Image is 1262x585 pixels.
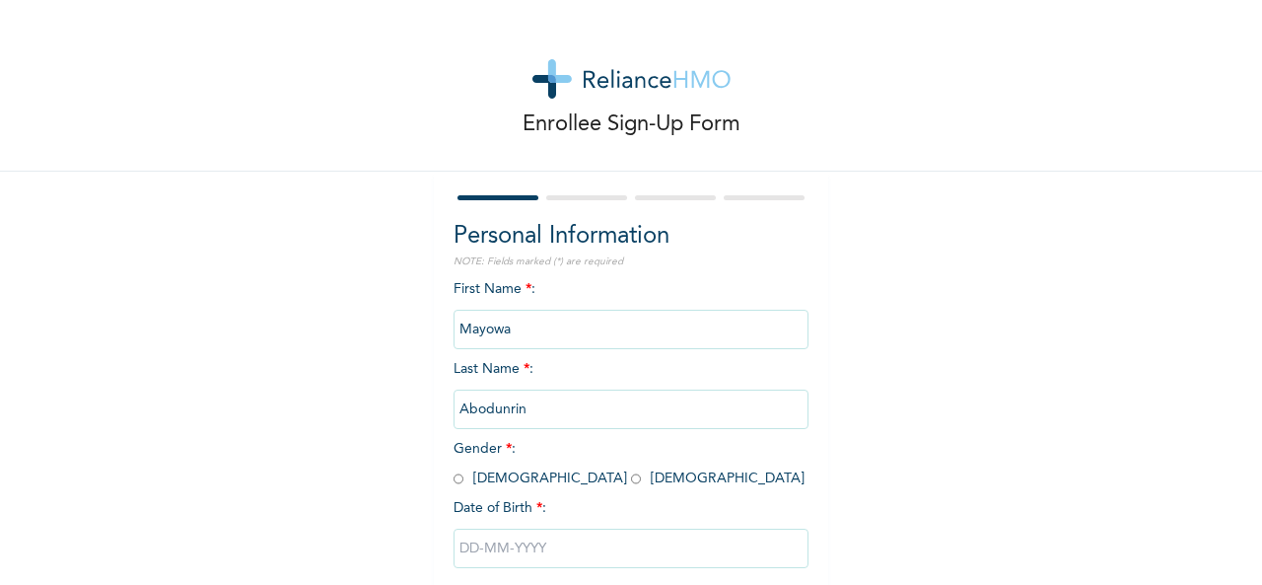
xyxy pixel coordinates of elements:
p: Enrollee Sign-Up Form [523,109,740,141]
img: logo [532,59,731,99]
p: NOTE: Fields marked (*) are required [454,255,808,269]
span: First Name : [454,282,808,336]
input: Enter your first name [454,310,808,349]
input: Enter your last name [454,390,808,429]
span: Gender : [DEMOGRAPHIC_DATA] [DEMOGRAPHIC_DATA] [454,442,805,485]
span: Last Name : [454,362,808,416]
h2: Personal Information [454,219,808,255]
span: Date of Birth : [454,498,546,519]
input: DD-MM-YYYY [454,529,808,568]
